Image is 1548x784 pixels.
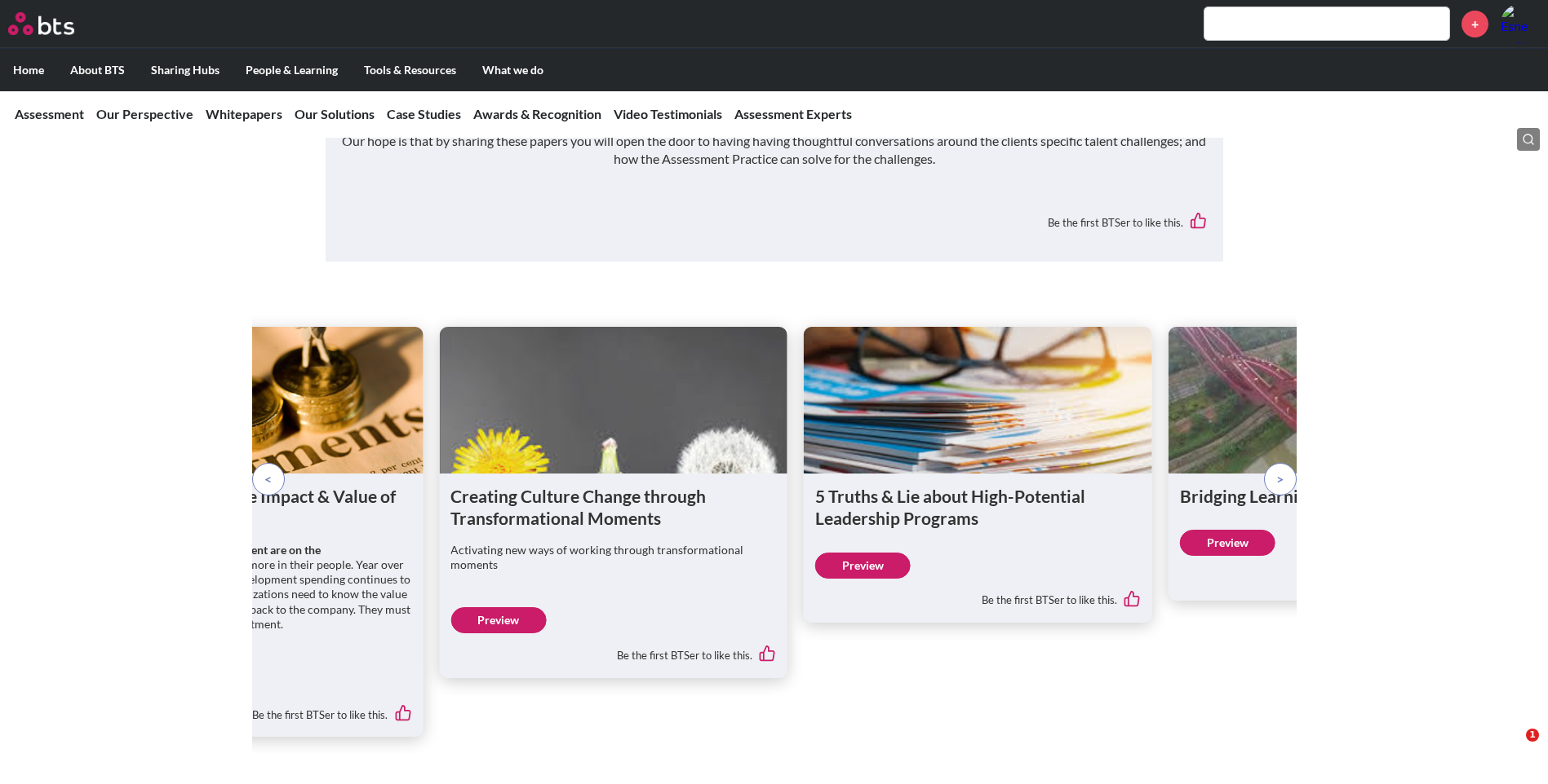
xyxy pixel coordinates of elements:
[1526,729,1539,742] span: 1
[815,485,1141,530] h1: 5 Truths & Lie about High-Potential Leadership Programs
[450,607,546,633] a: Preview
[387,106,461,121] a: Case Studies
[815,553,911,579] a: Preview
[86,543,321,571] strong: Investments in People Development are on the Rise
[614,106,722,121] a: Video Testimonials
[233,49,351,91] label: People & Learning
[450,633,776,666] div: Be the first BTSer to like this.
[138,49,233,91] label: Sharing Hubs
[351,49,469,91] label: Tools & Resources
[96,106,193,121] a: Our Perspective
[342,132,1207,169] p: Our hope is that by sharing these papers you will open the door to having having thoughtful conve...
[15,106,84,121] a: Assessment
[295,106,375,121] a: Our Solutions
[815,579,1141,611] div: Be the first BTSer to like this.
[8,12,104,35] a: Go home
[450,543,776,572] p: Activating new ways of working through transformational moments
[734,106,852,121] a: Assessment Experts
[342,200,1207,245] div: Be the first BTSer to like this.
[1180,556,1506,588] div: Be the first BTSer to like this.
[1493,729,1532,768] iframe: Intercom live chat
[1180,485,1506,507] h1: Bridging Learning Assessments
[8,12,74,35] img: BTS Logo
[86,693,412,725] div: Be the first BTSer to like this.
[473,106,601,121] a: Awards & Recognition
[1462,11,1488,37] a: +
[86,543,412,632] p: Organizations are investing more in their people. Year over year, corporate learning and developm...
[206,106,282,121] a: Whitepapers
[86,485,412,530] h1: Return on People: The Impact & Value of BTS Programs
[469,49,557,91] label: What we do
[450,485,776,530] h1: Creating Culture Change through Transformational Moments
[1180,530,1275,556] a: Preview
[57,49,138,91] label: About BTS
[1501,4,1540,43] a: Profile
[1501,4,1540,43] img: Esne Basson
